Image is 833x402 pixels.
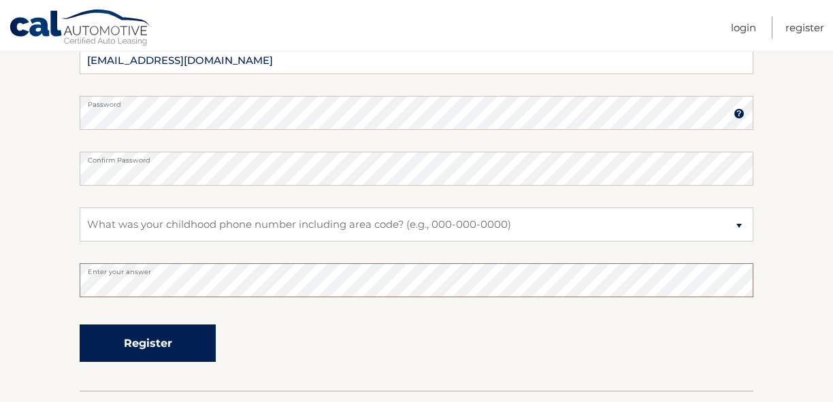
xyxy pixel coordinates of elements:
label: Enter your answer [80,263,753,274]
label: Password [80,96,753,107]
label: Confirm Password [80,152,753,163]
a: Cal Automotive [9,9,152,48]
input: Email [80,40,753,74]
button: Register [80,324,216,362]
a: Login [731,16,756,39]
img: tooltip.svg [734,108,745,119]
a: Register [785,16,824,39]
